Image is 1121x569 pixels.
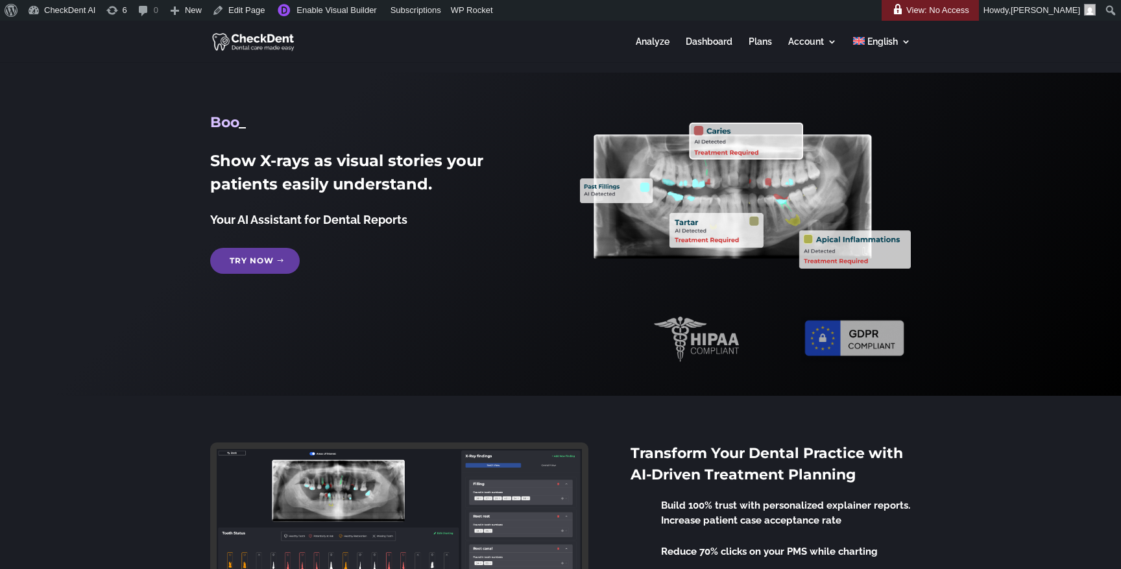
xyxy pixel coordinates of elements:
[661,500,910,526] span: Build 100% trust with personalized explainer reports. Increase patient case acceptance rate
[749,37,772,62] a: Plans
[210,114,239,131] span: Boo
[867,36,898,47] span: English
[661,546,878,557] span: Reduce 70% clicks on your PMS while charting
[631,444,903,483] span: Transform Your Dental Practice with AI-Driven Treatment Planning
[239,114,246,131] span: _
[580,123,911,269] img: X_Ray_annotated
[686,37,732,62] a: Dashboard
[210,213,407,226] span: Your AI Assistant for Dental Reports
[210,248,300,274] a: Try Now
[1011,5,1080,15] span: [PERSON_NAME]
[1084,4,1096,16] img: Arnav Saha
[636,37,669,62] a: Analyze
[212,31,296,52] img: CheckDent AI
[788,37,837,62] a: Account
[853,37,911,62] a: English
[210,149,541,202] h2: Show X-rays as visual stories your patients easily understand.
